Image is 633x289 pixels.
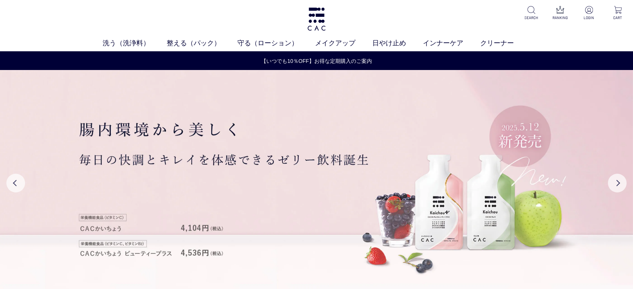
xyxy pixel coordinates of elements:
[580,15,598,21] p: LOGIN
[103,38,167,48] a: 洗う（洗浄料）
[372,38,423,48] a: 日やけ止め
[480,38,531,48] a: クリーナー
[167,38,237,48] a: 整える（パック）
[6,174,25,192] button: Previous
[306,7,327,31] img: logo
[237,38,315,48] a: 守る（ローション）
[423,38,480,48] a: インナーケア
[551,6,569,21] a: RANKING
[609,6,627,21] a: CART
[522,6,540,21] a: SEARCH
[522,15,540,21] p: SEARCH
[551,15,569,21] p: RANKING
[609,15,627,21] p: CART
[580,6,598,21] a: LOGIN
[315,38,372,48] a: メイクアップ
[0,57,633,65] a: 【いつでも10％OFF】お得な定期購入のご案内
[608,174,627,192] button: Next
